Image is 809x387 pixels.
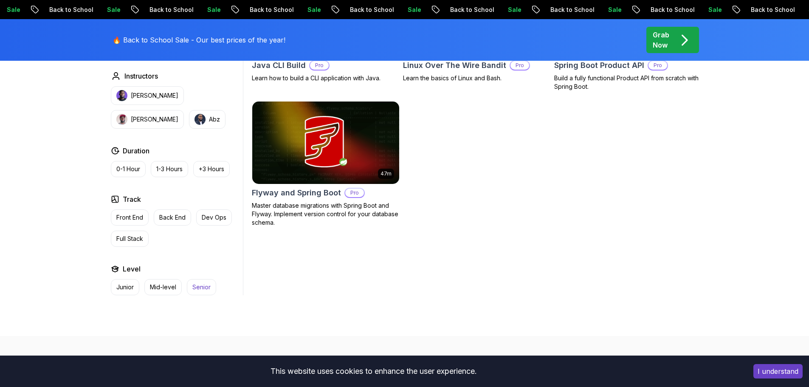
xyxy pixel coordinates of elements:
p: Sale [706,6,733,14]
button: Back End [154,209,191,226]
img: instructor img [194,114,206,125]
p: Mid-level [150,283,176,291]
p: Sale [606,6,633,14]
p: Build a fully functional Product API from scratch with Spring Boot. [554,74,702,91]
button: Dev Ops [196,209,232,226]
button: Junior [111,279,139,295]
button: instructor img[PERSON_NAME] [111,110,184,129]
button: 0-1 Hour [111,161,146,177]
p: Back to School [748,6,806,14]
button: Senior [187,279,216,295]
p: Full Stack [116,234,143,243]
button: +3 Hours [193,161,230,177]
h2: Flyway and Spring Boot [252,187,341,199]
p: 0-1 Hour [116,165,140,173]
button: Front End [111,209,149,226]
p: Learn how to build a CLI application with Java. [252,74,400,82]
p: Pro [345,189,364,197]
p: Back to School [47,6,104,14]
h2: Spring Boot Product API [554,59,644,71]
p: Back to School [448,6,505,14]
p: 1-3 Hours [156,165,183,173]
h2: Track [123,194,141,204]
p: Sale [305,6,332,14]
h2: Instructors [124,71,158,81]
img: Flyway and Spring Boot card [252,102,399,184]
p: +3 Hours [199,165,224,173]
p: Back to School [147,6,205,14]
p: Back to School [247,6,305,14]
p: Learn the basics of Linux and Bash. [403,74,551,82]
p: Front End [116,213,143,222]
p: Pro [648,61,667,70]
p: Abz [209,115,220,124]
h2: Duration [123,146,149,156]
p: Sale [405,6,432,14]
p: Grab Now [653,30,669,50]
p: 47m [381,170,392,177]
h2: Java CLI Build [252,59,306,71]
p: Junior [116,283,134,291]
p: [PERSON_NAME] [131,115,178,124]
div: This website uses cookies to enhance the user experience. [6,362,741,381]
p: Sale [505,6,533,14]
a: Flyway and Spring Boot card47mFlyway and Spring BootProMaster database migrations with Spring Boo... [252,101,400,227]
h2: Level [123,264,141,274]
button: Full Stack [111,231,149,247]
img: instructor img [116,90,127,101]
p: Senior [192,283,211,291]
p: Sale [104,6,132,14]
button: Accept cookies [753,364,803,379]
img: instructor img [116,114,127,125]
p: Back to School [548,6,606,14]
p: Back End [159,213,186,222]
p: Pro [510,61,529,70]
p: Pro [310,61,329,70]
button: instructor img[PERSON_NAME] [111,86,184,105]
p: 🔥 Back to School Sale - Our best prices of the year! [113,35,285,45]
p: Back to School [648,6,706,14]
button: 1-3 Hours [151,161,188,177]
p: Master database migrations with Spring Boot and Flyway. Implement version control for your databa... [252,201,400,227]
button: instructor imgAbz [189,110,226,129]
p: Back to School [347,6,405,14]
p: Sale [4,6,31,14]
h2: Linux Over The Wire Bandit [403,59,506,71]
p: Sale [205,6,232,14]
p: [PERSON_NAME] [131,91,178,100]
p: Dev Ops [202,213,226,222]
button: Mid-level [144,279,182,295]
